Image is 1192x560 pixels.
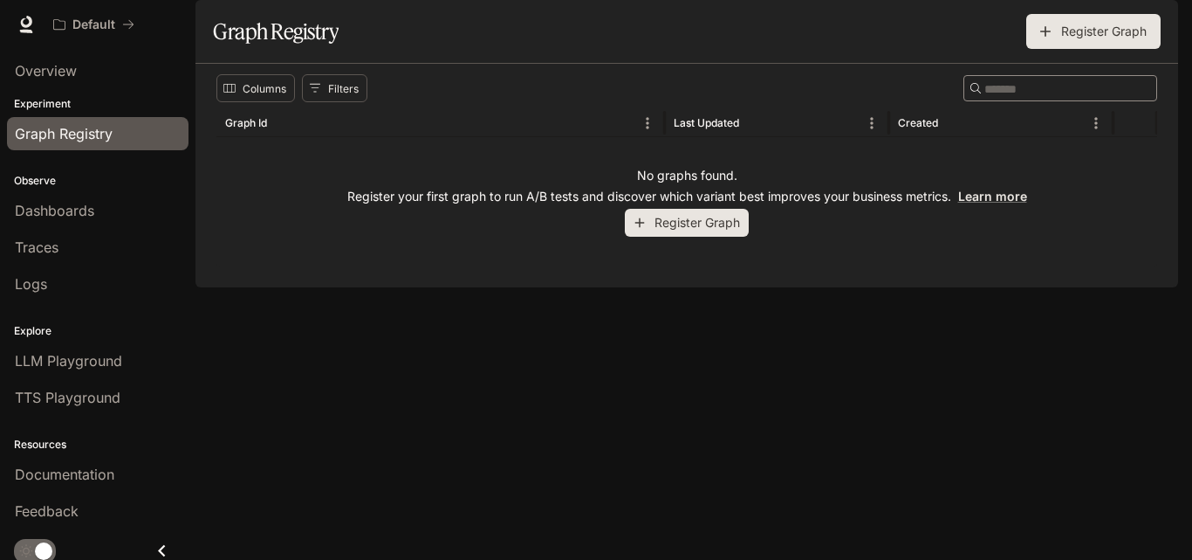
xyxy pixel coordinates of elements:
button: Sort [741,110,767,136]
button: Register Graph [625,209,749,238]
div: Search [963,75,1157,101]
button: Menu [1083,110,1109,136]
div: Created [898,116,938,129]
button: Sort [269,110,295,136]
p: Default [72,17,115,32]
p: Register your first graph to run A/B tests and discover which variant best improves your business... [347,188,1027,205]
div: Last Updated [674,116,739,129]
button: Register Graph [1026,14,1161,49]
a: Learn more [958,189,1027,204]
button: Select columns [216,74,295,102]
button: Sort [940,110,966,136]
button: Menu [859,110,885,136]
button: Menu [634,110,661,136]
button: Show filters [302,74,367,102]
p: No graphs found. [637,167,737,184]
div: Graph Id [225,116,267,129]
button: All workspaces [45,7,142,42]
h1: Graph Registry [213,14,339,49]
